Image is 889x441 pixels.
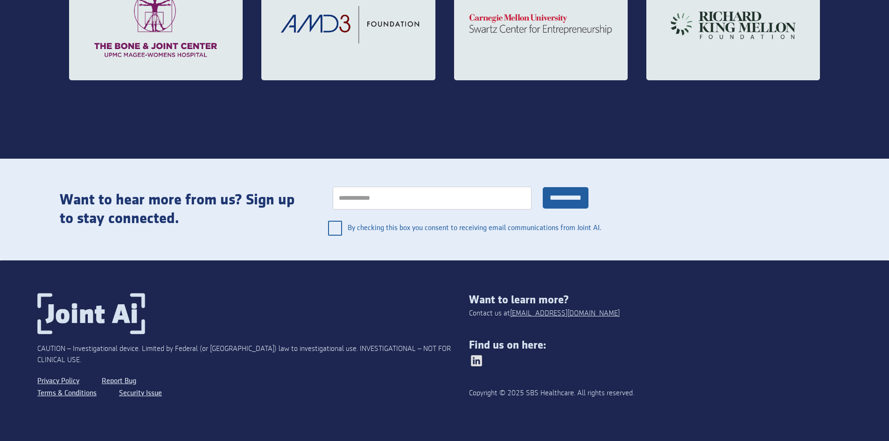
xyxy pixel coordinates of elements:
div: Want to hear more from us? Sign up to stay connected. [60,191,300,228]
a: Report Bug [102,375,136,387]
a: Security Issue [119,387,162,399]
div: Copyright © 2025 SBS Healthcare. All rights reserved. [469,388,852,399]
a: Privacy Policy [37,375,79,387]
a: [EMAIL_ADDRESS][DOMAIN_NAME] [510,308,620,319]
div: Want to learn more? [469,294,852,307]
div: Contact us at [469,308,620,319]
span: By checking this box you consent to receiving email communications from Joint AI. [348,217,602,239]
form: general interest [319,177,602,242]
a: Terms & Conditions [37,387,97,399]
div: Find us on here: [469,339,852,352]
div: CAUTION – Investigational device. Limited by Federal (or [GEOGRAPHIC_DATA]) law to investigationa... [37,343,469,366]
